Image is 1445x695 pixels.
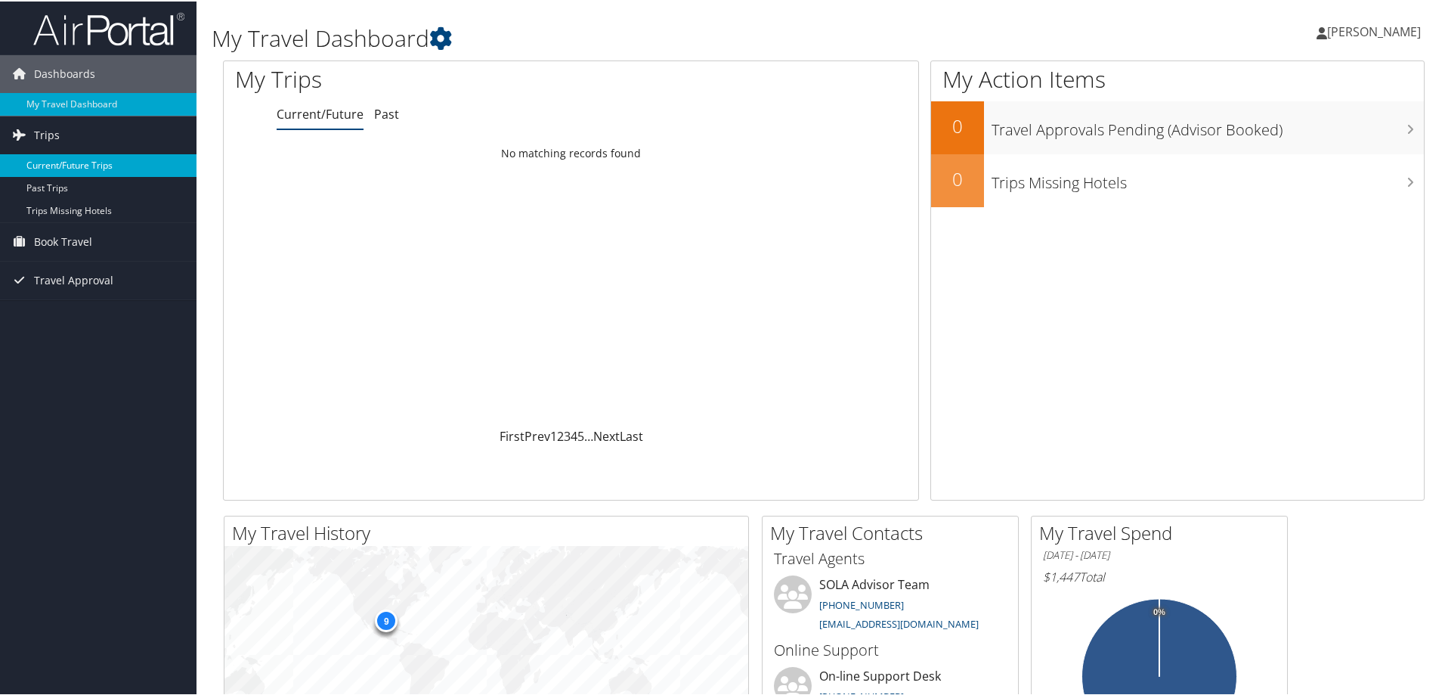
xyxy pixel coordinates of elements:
h2: My Travel History [232,519,748,545]
a: Past [374,104,399,121]
h1: My Trips [235,62,617,94]
a: [EMAIL_ADDRESS][DOMAIN_NAME] [819,616,979,629]
a: 3 [564,427,571,443]
a: 4 [571,427,577,443]
td: No matching records found [224,138,918,166]
h1: My Travel Dashboard [212,21,1028,53]
h3: Trips Missing Hotels [992,163,1424,192]
tspan: 0% [1153,607,1165,616]
h2: My Travel Contacts [770,519,1018,545]
span: Book Travel [34,222,92,259]
h6: [DATE] - [DATE] [1043,547,1276,561]
h3: Travel Agents [774,547,1007,568]
span: Dashboards [34,54,95,92]
a: First [500,427,524,443]
li: SOLA Advisor Team [766,574,1014,636]
div: 9 [375,608,398,631]
a: 5 [577,427,584,443]
span: $1,447 [1043,567,1079,584]
h2: 0 [931,112,984,138]
img: airportal-logo.png [33,10,184,45]
a: Last [620,427,643,443]
h3: Online Support [774,638,1007,659]
span: Trips [34,115,60,153]
a: 1 [550,427,557,443]
a: Prev [524,427,550,443]
a: [PHONE_NUMBER] [819,597,904,610]
span: Travel Approval [34,260,113,298]
h2: My Travel Spend [1039,519,1287,545]
h1: My Action Items [931,62,1424,94]
a: [PERSON_NAME] [1317,8,1436,53]
a: Next [593,427,620,443]
a: 0Trips Missing Hotels [931,153,1424,206]
span: [PERSON_NAME] [1327,22,1421,39]
h6: Total [1043,567,1276,584]
h3: Travel Approvals Pending (Advisor Booked) [992,110,1424,139]
a: 0Travel Approvals Pending (Advisor Booked) [931,100,1424,153]
h2: 0 [931,165,984,191]
a: 2 [557,427,564,443]
a: Current/Future [277,104,364,121]
span: … [584,427,593,443]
